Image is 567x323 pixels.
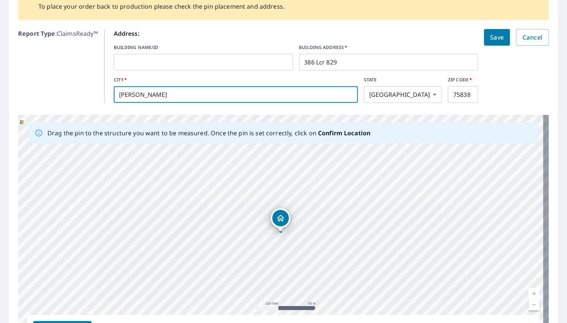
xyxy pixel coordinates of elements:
div: [GEOGRAPHIC_DATA] [364,86,442,103]
label: BUILDING NAME/ID [114,44,293,51]
button: Cancel [516,29,549,46]
label: ZIP CODE [448,77,478,83]
b: Confirm Location [318,129,370,137]
span: Save [490,32,504,43]
p: Address: [114,29,478,38]
button: Save [484,29,510,46]
a: Current Level 18, Zoom In [529,288,540,299]
div: Dropped pin, building 1, Residential property, 386 Lcr 829 Jewett, TX 75838 [271,208,290,232]
label: CITY [114,77,358,83]
a: Current Level 18, Zoom Out [529,299,540,311]
b: Report Type [18,29,55,38]
p: Drag the pin to the structure you want to be measured. Once the pin is set correctly, click on [47,129,371,138]
label: BUILDING ADDRESS [299,44,478,51]
span: Cancel [523,32,543,43]
p: To place your order back to production please check the pin placement and address. [38,2,284,11]
label: STATE [364,77,442,83]
em: [GEOGRAPHIC_DATA] [369,91,430,98]
p: : ClaimsReady™ [18,29,98,103]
